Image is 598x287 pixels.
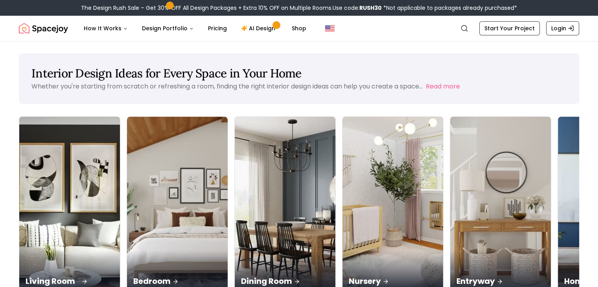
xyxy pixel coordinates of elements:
span: Use code: [333,4,382,12]
p: Dining Room [241,276,329,287]
a: Shop [285,20,313,36]
img: Spacejoy Logo [19,20,68,36]
h1: Interior Design Ideas for Every Space in Your Home [31,66,567,80]
p: Whether you're starting from scratch or refreshing a room, finding the right interior design idea... [31,82,423,91]
p: Nursery [349,276,437,287]
a: Spacejoy [19,20,68,36]
p: Entryway [456,276,545,287]
span: *Not applicable to packages already purchased* [382,4,517,12]
a: Login [546,21,579,35]
a: Pricing [202,20,233,36]
img: United States [325,24,335,33]
p: Bedroom [133,276,221,287]
nav: Global [19,16,579,41]
b: RUSH30 [359,4,382,12]
a: Start Your Project [479,21,540,35]
button: Design Portfolio [136,20,200,36]
button: Read more [426,82,460,91]
a: AI Design [235,20,284,36]
div: The Design Rush Sale – Get 30% OFF All Design Packages + Extra 10% OFF on Multiple Rooms. [81,4,517,12]
button: How It Works [77,20,134,36]
nav: Main [77,20,313,36]
p: Living Room [26,276,114,287]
